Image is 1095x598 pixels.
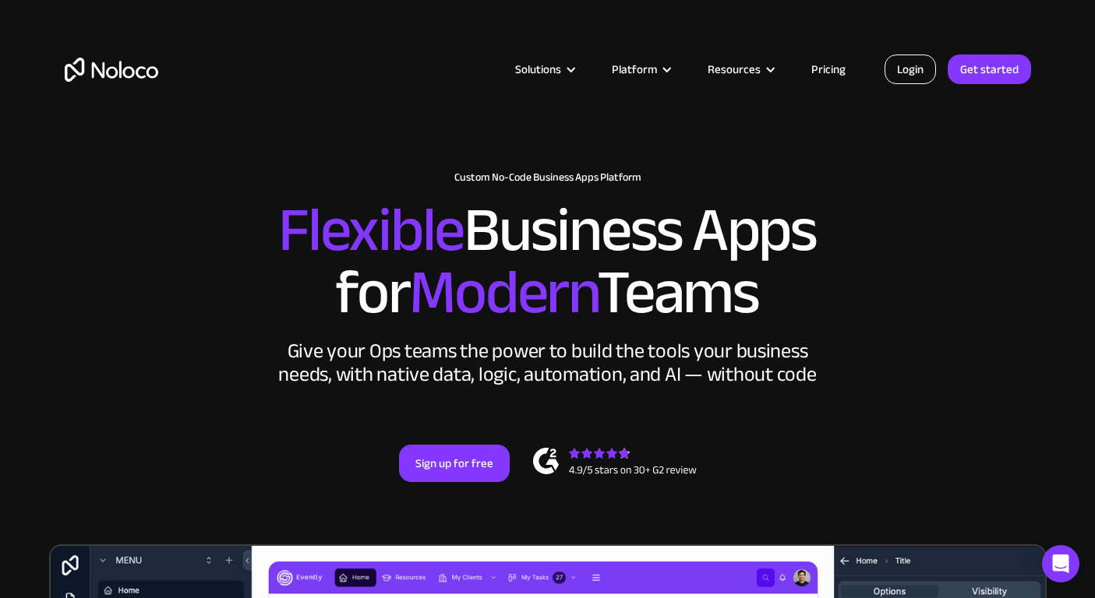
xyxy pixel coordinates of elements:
div: Give your Ops teams the power to build the tools your business needs, with native data, logic, au... [275,339,821,386]
div: Resources [708,59,761,79]
h2: Business Apps for Teams [65,199,1031,324]
div: Solutions [515,59,561,79]
div: Platform [592,59,688,79]
a: Pricing [792,59,865,79]
span: Modern [409,234,597,350]
a: home [65,58,158,82]
div: Platform [612,59,657,79]
a: Login [885,55,936,84]
div: Solutions [496,59,592,79]
div: Open Intercom Messenger [1042,545,1079,582]
div: Resources [688,59,792,79]
a: Sign up for free [399,445,510,482]
span: Flexible [278,172,464,288]
h1: Custom No-Code Business Apps Platform [65,171,1031,184]
a: Get started [948,55,1031,84]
